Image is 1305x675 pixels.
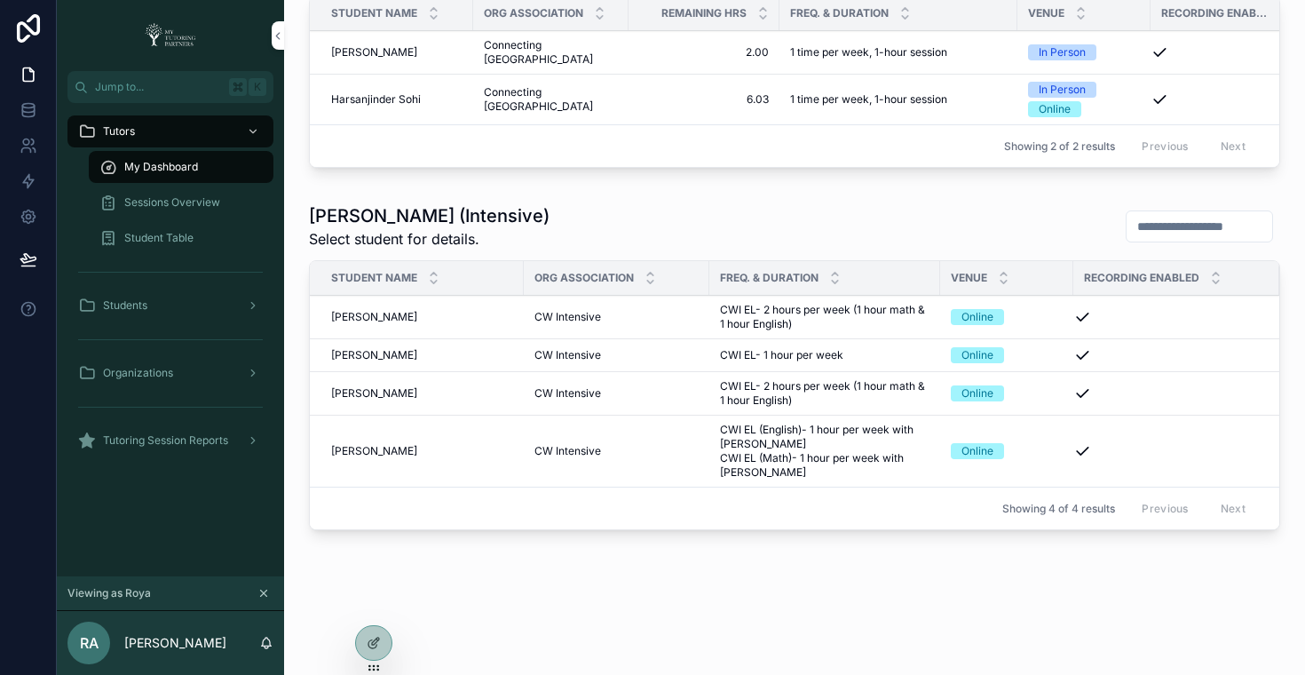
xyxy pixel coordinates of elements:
span: Venue [1028,6,1064,20]
a: [PERSON_NAME] [331,310,513,324]
span: Jump to... [95,80,222,94]
div: Online [961,443,993,459]
a: CW Intensive [534,310,699,324]
a: Sessions Overview [89,187,273,218]
a: 1 time per week, 1-hour session [790,45,1007,60]
a: CWI EL- 1 hour per week [720,348,929,362]
a: CWI EL- 2 hours per week (1 hour math & 1 hour English) [720,303,929,331]
a: Tutoring Session Reports [67,425,273,457]
span: CW Intensive [534,348,601,362]
span: Org Association [534,271,634,285]
span: Organizations [103,366,173,380]
a: Online [951,347,1063,363]
span: Showing 4 of 4 results [1002,502,1115,516]
span: Tutoring Session Reports [103,433,228,448]
span: Venue [951,271,987,285]
span: Student Table [124,231,194,245]
span: Tutors [103,124,135,139]
span: CW Intensive [534,444,601,458]
span: [PERSON_NAME] [331,386,417,401]
span: Student Name [331,6,417,20]
span: CW Intensive [534,386,601,401]
span: Select student for details. [309,228,550,250]
span: Recording Enabled [1084,271,1199,285]
div: scrollable content [57,103,284,480]
a: Online [951,443,1063,459]
span: Viewing as Roya [67,586,151,600]
a: [PERSON_NAME] [331,386,513,401]
a: [PERSON_NAME] [331,444,513,458]
span: Students [103,298,147,313]
span: 1 time per week, 1-hour session [790,92,947,107]
a: CW Intensive [534,444,699,458]
a: 2.00 [639,45,769,60]
span: Sessions Overview [124,195,220,210]
a: Student Table [89,222,273,254]
a: CWI EL- 2 hours per week (1 hour math & 1 hour English) [720,379,929,408]
button: Jump to...K [67,71,273,103]
span: 1 time per week, 1-hour session [790,45,947,60]
a: Organizations [67,357,273,389]
a: Connecting [GEOGRAPHIC_DATA] [484,38,618,67]
div: Online [961,347,993,363]
img: App logo [139,21,202,50]
span: Recording Enabled [1161,6,1270,20]
a: CW Intensive [534,348,699,362]
span: Showing 2 of 2 results [1004,139,1115,154]
a: Online [951,309,1063,325]
a: My Dashboard [89,151,273,183]
a: Online [951,385,1063,401]
span: [PERSON_NAME] [331,45,417,60]
span: K [250,80,265,94]
span: [PERSON_NAME] [331,444,417,458]
div: Online [961,385,993,401]
a: CWI EL (English)- 1 hour per week with [PERSON_NAME] CWI EL (Math)- 1 hour per week with [PERSON_... [720,423,929,480]
div: Online [1039,101,1071,117]
a: [PERSON_NAME] [331,348,513,362]
a: In PersonOnline [1028,82,1140,117]
p: [PERSON_NAME] [124,634,226,652]
a: Harsanjinder Sohi [331,92,463,107]
span: CWI EL- 1 hour per week [720,348,843,362]
span: Freq. & Duration [790,6,889,20]
span: Freq. & Duration [720,271,819,285]
span: Remaining Hrs [661,6,747,20]
a: Students [67,290,273,322]
span: Org Association [484,6,583,20]
span: Harsanjinder Sohi [331,92,421,107]
div: In Person [1039,82,1086,98]
a: Connecting [GEOGRAPHIC_DATA] [484,85,618,114]
span: [PERSON_NAME] [331,348,417,362]
a: [PERSON_NAME] [331,45,463,60]
span: My Dashboard [124,160,198,174]
div: Online [961,309,993,325]
a: In Person [1028,44,1140,60]
span: Student Name [331,271,417,285]
span: RA [80,632,99,654]
span: [PERSON_NAME] [331,310,417,324]
a: CW Intensive [534,386,699,401]
h1: [PERSON_NAME] (Intensive) [309,203,550,228]
a: 1 time per week, 1-hour session [790,92,1007,107]
div: In Person [1039,44,1086,60]
a: 6.03 [639,92,769,107]
span: CW Intensive [534,310,601,324]
a: Tutors [67,115,273,147]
